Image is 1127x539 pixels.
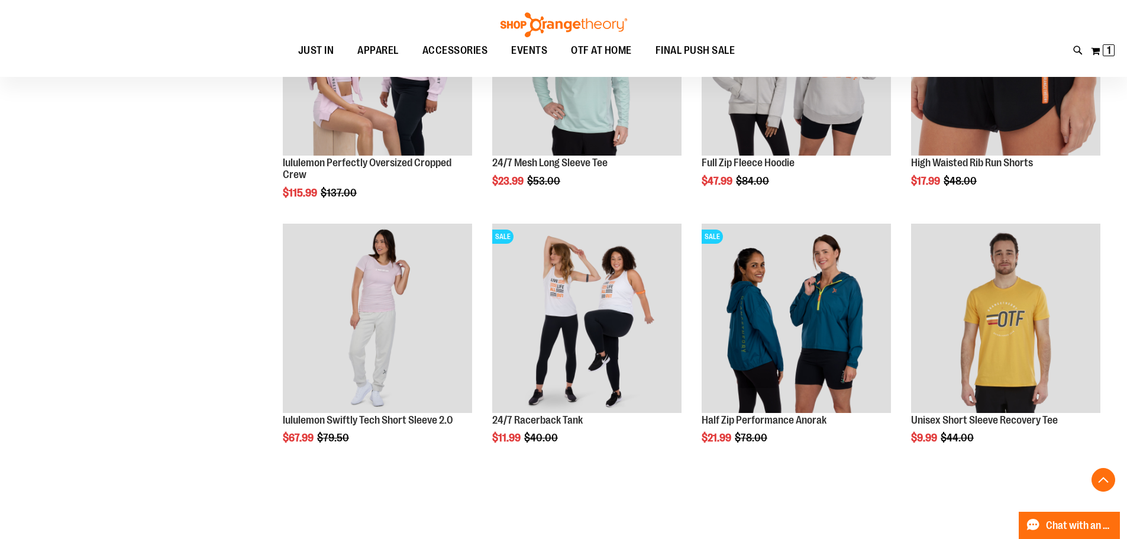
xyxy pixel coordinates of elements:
[911,224,1100,413] img: Product image for Unisex Short Sleeve Recovery Tee
[1019,512,1120,539] button: Chat with an Expert
[735,432,769,444] span: $78.00
[422,37,488,64] span: ACCESSORIES
[911,157,1033,169] a: High Waisted Rib Run Shorts
[944,175,979,187] span: $48.00
[702,157,795,169] a: Full Zip Fleece Hoodie
[499,37,559,64] a: EVENTS
[702,230,723,244] span: SALE
[571,37,632,64] span: OTF AT HOME
[696,218,897,475] div: product
[277,218,478,475] div: product
[492,224,682,413] img: 24/7 Racerback Tank
[492,432,522,444] span: $11.99
[298,37,334,64] span: JUST IN
[911,414,1058,426] a: Unisex Short Sleeve Recovery Tee
[911,175,942,187] span: $17.99
[492,157,608,169] a: 24/7 Mesh Long Sleeve Tee
[527,175,562,187] span: $53.00
[911,224,1100,415] a: Product image for Unisex Short Sleeve Recovery Tee
[511,37,547,64] span: EVENTS
[702,432,733,444] span: $21.99
[283,187,319,199] span: $115.99
[492,175,525,187] span: $23.99
[286,37,346,64] a: JUST IN
[702,175,734,187] span: $47.99
[702,414,826,426] a: Half Zip Performance Anorak
[1107,44,1111,56] span: 1
[655,37,735,64] span: FINAL PUSH SALE
[702,224,891,413] img: Half Zip Performance Anorak
[492,230,514,244] span: SALE
[345,37,411,64] a: APPAREL
[911,432,939,444] span: $9.99
[321,187,359,199] span: $137.00
[941,432,976,444] span: $44.00
[524,432,560,444] span: $40.00
[283,224,472,415] a: lululemon Swiftly Tech Short Sleeve 2.0
[1046,520,1113,531] span: Chat with an Expert
[1092,468,1115,492] button: Back To Top
[283,157,451,180] a: lululemon Perfectly Oversized Cropped Crew
[492,414,583,426] a: 24/7 Racerback Tank
[499,12,629,37] img: Shop Orangetheory
[283,224,472,413] img: lululemon Swiftly Tech Short Sleeve 2.0
[283,432,315,444] span: $67.99
[283,414,453,426] a: lululemon Swiftly Tech Short Sleeve 2.0
[905,218,1106,475] div: product
[486,218,687,475] div: product
[559,37,644,64] a: OTF AT HOME
[644,37,747,64] a: FINAL PUSH SALE
[736,175,771,187] span: $84.00
[317,432,351,444] span: $79.50
[702,224,891,415] a: Half Zip Performance AnorakSALE
[492,224,682,415] a: 24/7 Racerback TankSALE
[411,37,500,64] a: ACCESSORIES
[357,37,399,64] span: APPAREL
